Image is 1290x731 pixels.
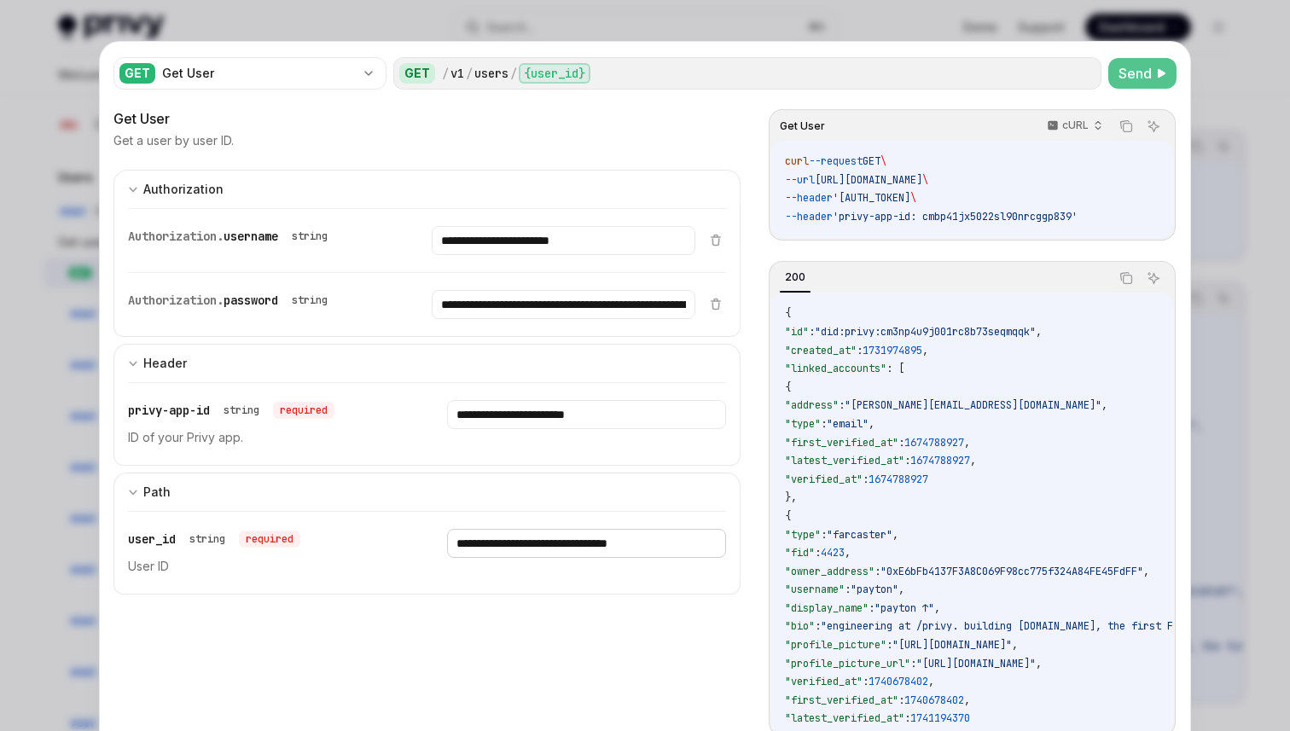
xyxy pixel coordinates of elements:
div: / [510,65,517,82]
span: user_id [128,531,176,547]
span: , [964,436,970,450]
span: "[URL][DOMAIN_NAME]" [892,638,1012,652]
span: 1741194370 [910,711,970,725]
div: Header [143,353,187,374]
button: expand input section [113,473,741,511]
span: "profile_picture" [785,638,886,652]
div: Get User [113,108,741,129]
span: : [869,601,875,615]
span: 1740678402 [869,675,928,688]
div: {user_id} [519,63,590,84]
button: Copy the contents from the code block [1115,267,1137,289]
span: \ [922,173,928,187]
div: Path [143,482,171,502]
button: Ask AI [1142,115,1165,137]
div: Authorization.password [128,290,334,310]
p: Get a user by user ID. [113,132,234,149]
span: --header [785,210,833,223]
span: \ [910,191,916,205]
span: 1674788927 [869,473,928,486]
span: "payton ↑" [875,601,934,615]
span: : [815,546,821,560]
span: { [785,306,791,320]
span: "[URL][DOMAIN_NAME]" [916,657,1036,670]
div: / [466,65,473,82]
span: : [809,325,815,339]
span: --url [785,173,815,187]
span: "latest_verified_at" [785,454,904,467]
span: "verified_at" [785,675,863,688]
button: Copy the contents from the code block [1115,115,1137,137]
span: , [928,675,934,688]
span: "[PERSON_NAME][EMAIL_ADDRESS][DOMAIN_NAME]" [845,398,1101,412]
span: GET [863,154,880,168]
p: cURL [1062,119,1089,132]
span: Get User [780,119,825,133]
span: , [1036,325,1042,339]
span: "profile_picture_url" [785,657,910,670]
span: privy-app-id [128,403,210,418]
span: Send [1119,63,1152,84]
span: , [1012,638,1018,652]
span: , [845,546,851,560]
div: GET [119,63,155,84]
button: Ask AI [1142,267,1165,289]
span: : [857,344,863,357]
div: users [474,65,508,82]
span: , [922,344,928,357]
div: v1 [450,65,464,82]
button: GETGet User [113,55,386,91]
span: 1674788927 [910,454,970,467]
span: : [904,711,910,725]
span: : [863,473,869,486]
span: , [970,454,976,467]
span: : [898,436,904,450]
span: : [910,657,916,670]
span: "latest_verified_at" [785,711,904,725]
span: , [892,528,898,542]
span: "first_verified_at" [785,436,898,450]
span: "type" [785,417,821,431]
span: "created_at" [785,344,857,357]
div: Authorization [143,179,224,200]
span: "id" [785,325,809,339]
span: "address" [785,398,839,412]
div: / [442,65,449,82]
button: Send [1108,58,1177,89]
span: 'privy-app-id: cmbp41jx5022sl90nrcggp839' [833,210,1078,223]
span: }, [785,490,797,504]
div: GET [399,63,435,84]
span: , [1036,657,1042,670]
span: '[AUTH_TOKEN] [833,191,910,205]
span: : [845,583,851,596]
span: , [934,601,940,615]
span: Authorization. [128,229,224,244]
span: \ [880,154,886,168]
span: username [224,229,278,244]
div: privy-app-id [128,400,334,421]
span: , [1143,565,1149,578]
span: , [964,693,970,707]
p: User ID [128,556,406,577]
span: [URL][DOMAIN_NAME] [815,173,922,187]
span: 1674788927 [904,436,964,450]
button: expand input section [113,170,741,208]
span: 1731974895 [863,344,922,357]
span: , [1101,398,1107,412]
span: "linked_accounts" [785,362,886,375]
span: "first_verified_at" [785,693,898,707]
span: "farcaster" [827,528,892,542]
span: , [869,417,875,431]
span: Authorization. [128,293,224,308]
p: ID of your Privy app. [128,427,406,448]
span: "did:privy:cm3np4u9j001rc8b73seqmqqk" [815,325,1036,339]
div: required [273,402,334,419]
span: "verified_at" [785,473,863,486]
span: "type" [785,528,821,542]
span: { [785,380,791,394]
span: password [224,293,278,308]
span: : [886,638,892,652]
span: 4423 [821,546,845,560]
span: "bio" [785,619,815,633]
span: "fid" [785,546,815,560]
